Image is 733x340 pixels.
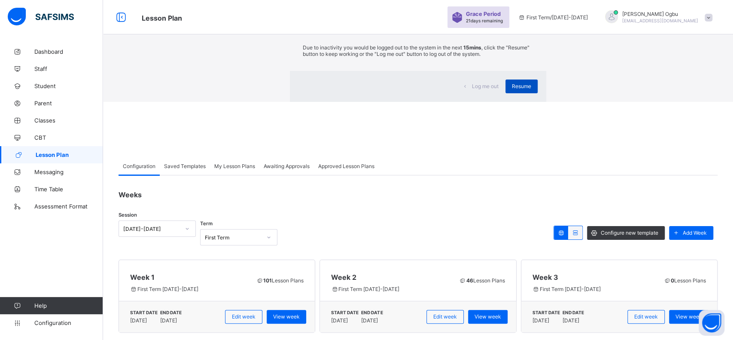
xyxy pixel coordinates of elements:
span: Awaiting Approvals [264,163,310,169]
strong: 15mins [463,44,481,51]
p: Due to inactivity you would be logged out to the system in the next , click the "Resume" button t... [303,44,533,57]
span: END DATE [563,310,584,315]
div: [DATE]-[DATE] [123,225,180,232]
span: END DATE [160,310,182,315]
span: View week [474,313,501,320]
b: 101 [263,277,272,284]
span: Week 3 [532,273,654,282]
button: Open asap [699,310,724,336]
span: Configuration [34,319,103,326]
span: Configure new template [601,230,658,236]
span: Log me out [472,83,499,89]
span: Week 1 [130,273,247,282]
img: safsims [8,8,74,26]
span: Resume [512,83,531,89]
span: Weeks [119,190,142,199]
span: [EMAIL_ADDRESS][DOMAIN_NAME] [622,18,698,23]
div: First Term [205,234,262,240]
span: First Term [DATE]-[DATE] [532,286,654,292]
span: START DATE [532,310,560,315]
span: Configuration [123,163,155,169]
span: Grace Period [466,11,501,17]
span: Classes [34,117,103,124]
span: START DATE [331,310,359,315]
span: [DATE] [160,317,179,324]
span: Term [200,221,213,227]
span: [DATE] [361,317,380,324]
span: START DATE [130,310,158,315]
span: Saved Templates [164,163,206,169]
span: Student [34,83,103,89]
span: Parent [34,100,103,107]
span: Edit week [433,313,457,320]
span: Staff [34,65,103,72]
span: CBT [34,134,103,141]
span: [DATE] [130,317,155,324]
span: Week 2 [331,273,450,282]
span: Assessment Format [34,203,103,210]
span: Lesson Plans [459,277,505,284]
span: Lesson Plan [36,151,103,158]
span: View week [675,313,702,320]
span: [DATE] [532,317,557,324]
span: Help [34,302,103,309]
span: Lesson Plans [663,277,706,284]
span: [DATE] [331,317,356,324]
span: Time Table [34,186,103,193]
span: Lesson Plan [142,14,182,22]
span: END DATE [361,310,383,315]
img: sticker-purple.71386a28dfed39d6af7621340158ba97.svg [452,12,462,23]
span: Lesson Plans [256,277,304,284]
span: Edit week [634,313,658,320]
b: 46 [466,277,473,284]
span: Dashboard [34,48,103,55]
span: View week [273,313,300,320]
b: 0 [671,277,674,284]
span: Messaging [34,168,103,175]
span: First Term [DATE]-[DATE] [130,286,247,292]
span: My Lesson Plans [214,163,255,169]
span: Add Week [683,230,707,236]
span: Approved Lesson Plans [318,163,374,169]
div: AnnOgbu [596,10,717,25]
span: Session [119,212,137,218]
span: [PERSON_NAME] Ogbu [622,11,698,17]
span: 21 days remaining [466,18,503,23]
span: session/term information [518,14,588,21]
span: [DATE] [563,317,581,324]
span: First Term [DATE]-[DATE] [331,286,450,292]
span: Edit week [232,313,255,320]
